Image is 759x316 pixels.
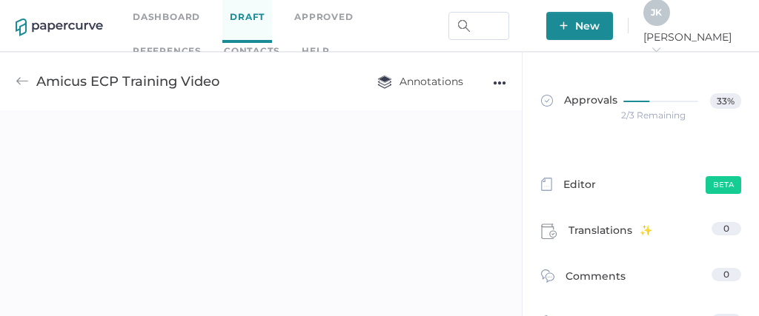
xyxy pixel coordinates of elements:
[36,67,219,95] div: Amicus ECP Training Video
[563,176,596,195] span: Editor
[16,19,103,36] img: papercurve-logo-colour.7244d18c.svg
[541,178,552,191] img: template-icon-grey.e69f4ded.svg
[133,43,202,59] a: References
[541,269,554,286] img: comment-icon.4fbda5a2.svg
[569,222,652,244] span: Translations
[560,21,568,30] img: plus-white.e19ec114.svg
[294,9,353,25] a: Approved
[541,268,741,291] a: Comments0
[706,176,741,194] span: Beta
[541,222,741,244] a: Translations0
[723,223,729,234] span: 0
[651,44,661,55] i: arrow_right
[133,9,200,25] a: Dashboard
[710,93,741,109] span: 33%
[643,30,743,57] span: [PERSON_NAME]
[541,95,553,107] img: approved-grey.341b8de9.svg
[458,20,470,32] img: search.bf03fe8b.svg
[448,12,509,40] input: Search Workspace
[546,12,613,40] button: New
[362,67,478,95] button: Annotations
[493,73,506,93] div: ●●●
[560,12,600,40] span: New
[224,43,279,59] a: Contacts
[541,93,617,110] span: Approvals
[302,43,329,59] div: help
[541,176,741,195] a: EditorBeta
[723,269,729,280] span: 0
[16,75,29,88] img: back-arrow-grey.72011ae3.svg
[377,75,463,88] span: Annotations
[651,7,662,18] span: J K
[532,78,750,135] a: Approvals33%
[566,268,626,291] span: Comments
[377,75,392,89] img: annotation-layers.cc6d0e6b.svg
[541,223,557,240] img: claims-icon.71597b81.svg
